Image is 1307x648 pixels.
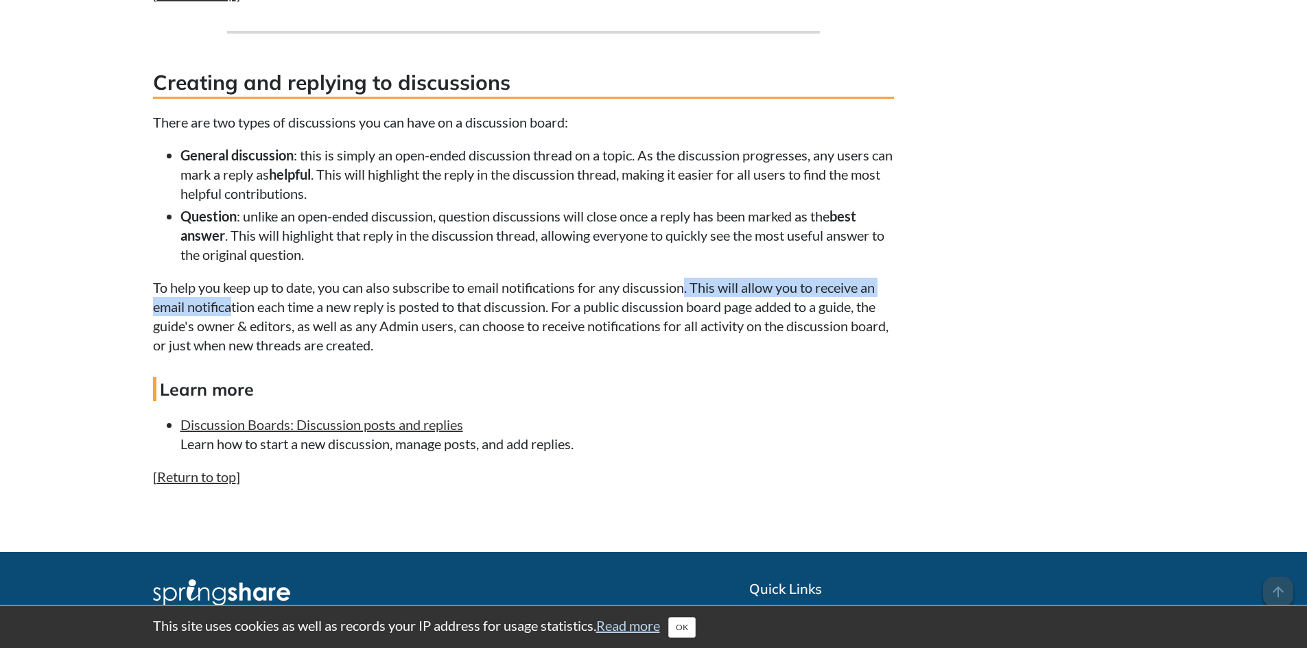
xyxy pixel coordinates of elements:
[596,617,660,634] a: Read more
[157,468,236,485] a: Return to top
[180,208,856,243] strong: best answer
[153,467,894,486] p: [ ]
[749,579,1155,599] h2: Quick Links
[668,617,696,638] button: Close
[180,147,294,163] strong: General discussion
[1263,577,1293,607] span: arrow_upward
[153,68,894,99] h3: Creating and replying to discussions
[1263,578,1293,595] a: arrow_upward
[180,206,894,264] li: : unlike an open-ended discussion, question discussions will close once a reply has been marked a...
[269,166,311,182] strong: helpful
[180,208,237,224] strong: Question
[153,278,894,355] p: To help you keep up to date, you can also subscribe to email notifications for any discussion. Th...
[153,579,290,605] img: Springshare
[180,415,894,453] li: Learn how to start a new discussion, manage posts, and add replies.
[153,377,894,401] h4: Learn more
[180,416,463,433] a: Discussion Boards: Discussion posts and replies
[139,616,1168,638] div: This site uses cookies as well as records your IP address for usage statistics.
[180,145,894,203] li: : this is simply an open-ended discussion thread on a topic. As the discussion progresses, any us...
[153,112,894,132] p: There are two types of discussions you can have on a discussion board:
